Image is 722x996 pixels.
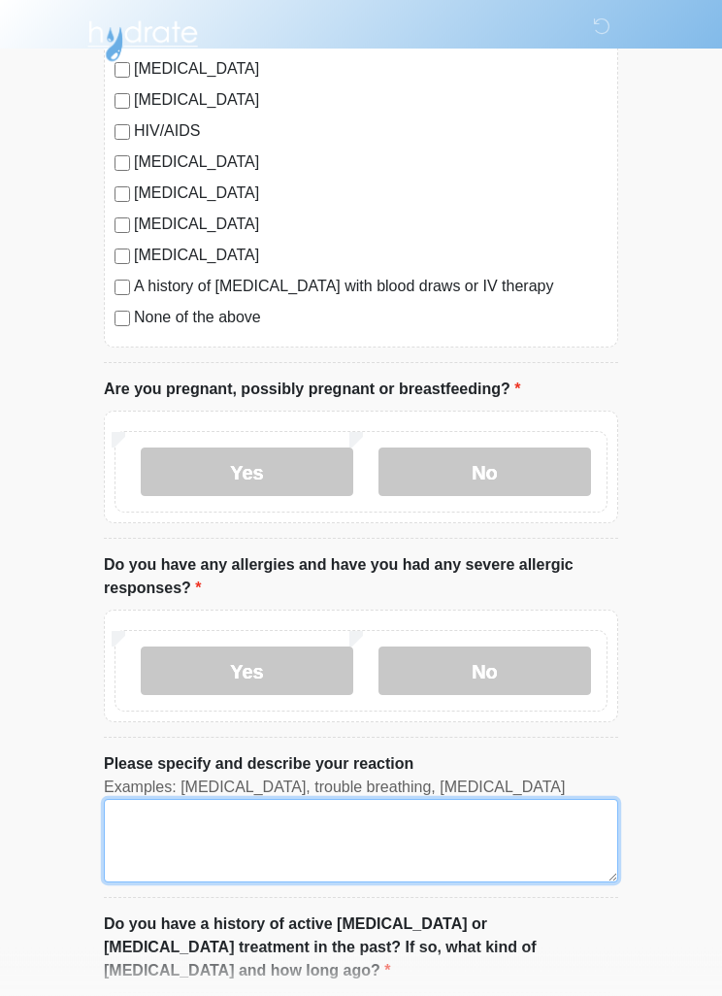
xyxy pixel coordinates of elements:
[134,151,607,175] label: [MEDICAL_DATA]
[115,249,130,265] input: [MEDICAL_DATA]
[134,183,607,206] label: [MEDICAL_DATA]
[115,187,130,203] input: [MEDICAL_DATA]
[115,312,130,327] input: None of the above
[104,777,618,800] div: Examples: [MEDICAL_DATA], trouble breathing, [MEDICAL_DATA]
[115,94,130,110] input: [MEDICAL_DATA]
[84,15,201,63] img: Hydrate IV Bar - Scottsdale Logo
[141,647,353,696] label: Yes
[115,218,130,234] input: [MEDICAL_DATA]
[134,120,607,144] label: HIV/AIDS
[115,156,130,172] input: [MEDICAL_DATA]
[115,281,130,296] input: A history of [MEDICAL_DATA] with blood draws or IV therapy
[134,214,607,237] label: [MEDICAL_DATA]
[378,647,591,696] label: No
[134,307,607,330] label: None of the above
[104,753,413,777] label: Please specify and describe your reaction
[104,379,520,402] label: Are you pregnant, possibly pregnant or breastfeeding?
[115,125,130,141] input: HIV/AIDS
[104,913,618,983] label: Do you have a history of active [MEDICAL_DATA] or [MEDICAL_DATA] treatment in the past? If so, wh...
[378,448,591,497] label: No
[134,89,607,113] label: [MEDICAL_DATA]
[141,448,353,497] label: Yes
[134,245,607,268] label: [MEDICAL_DATA]
[134,276,607,299] label: A history of [MEDICAL_DATA] with blood draws or IV therapy
[104,554,618,601] label: Do you have any allergies and have you had any severe allergic responses?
